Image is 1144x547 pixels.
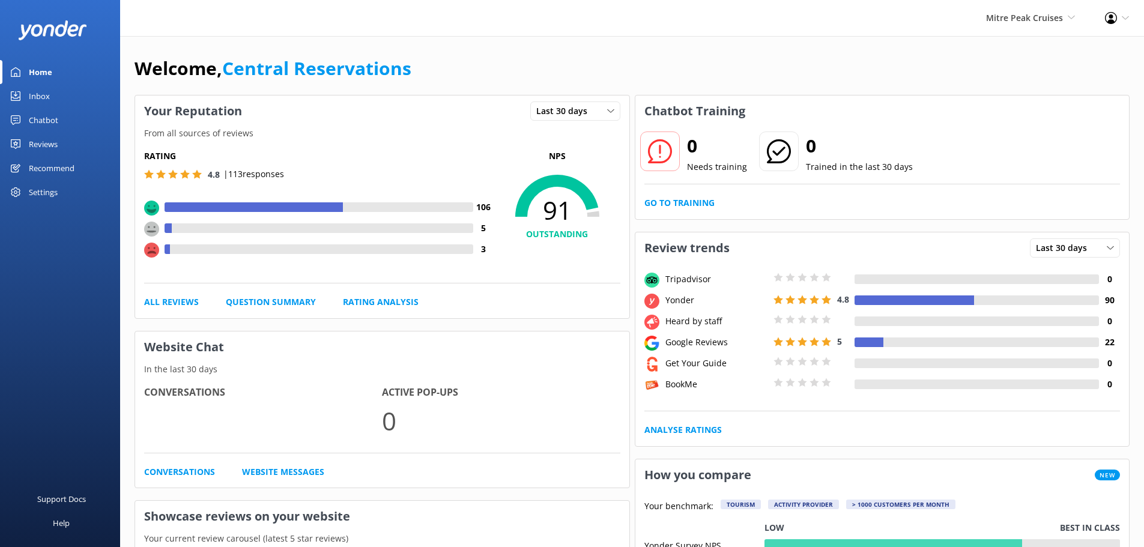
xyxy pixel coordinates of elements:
div: Settings [29,180,58,204]
p: Trained in the last 30 days [806,160,913,174]
h4: 0 [1099,378,1120,391]
h4: 0 [1099,273,1120,286]
h4: 90 [1099,294,1120,307]
h4: 0 [1099,315,1120,328]
span: Last 30 days [536,104,595,118]
a: Go to Training [644,196,715,210]
p: Best in class [1060,521,1120,534]
a: Analyse Ratings [644,423,722,437]
h4: OUTSTANDING [494,228,620,241]
p: Low [764,521,784,534]
div: Get Your Guide [662,357,770,370]
p: 0 [382,400,620,441]
h3: Chatbot Training [635,95,754,127]
h3: Review trends [635,232,739,264]
h4: 22 [1099,336,1120,349]
h2: 0 [806,131,913,160]
div: Google Reviews [662,336,770,349]
span: 4.8 [208,169,220,180]
div: Chatbot [29,108,58,132]
h4: 106 [473,201,494,214]
span: Last 30 days [1036,241,1094,255]
div: Inbox [29,84,50,108]
h4: Conversations [144,385,382,400]
div: Yonder [662,294,770,307]
span: New [1095,470,1120,480]
a: Central Reservations [222,56,411,80]
div: Recommend [29,156,74,180]
span: 5 [837,336,842,347]
h3: Your Reputation [135,95,251,127]
a: Rating Analysis [343,295,419,309]
p: In the last 30 days [135,363,629,376]
div: Help [53,511,70,535]
div: Reviews [29,132,58,156]
span: Mitre Peak Cruises [986,12,1063,23]
img: yonder-white-logo.png [18,20,87,40]
span: 4.8 [837,294,849,305]
p: Needs training [687,160,747,174]
a: Conversations [144,465,215,479]
p: | 113 responses [223,168,284,181]
h4: 3 [473,243,494,256]
h3: How you compare [635,459,760,491]
h1: Welcome, [135,54,411,83]
h5: Rating [144,150,494,163]
div: > 1000 customers per month [846,500,955,509]
h3: Showcase reviews on your website [135,501,629,532]
div: Tourism [721,500,761,509]
div: Tripadvisor [662,273,770,286]
p: Your current review carousel (latest 5 star reviews) [135,532,629,545]
a: All Reviews [144,295,199,309]
h4: 0 [1099,357,1120,370]
a: Website Messages [242,465,324,479]
h3: Website Chat [135,331,629,363]
p: From all sources of reviews [135,127,629,140]
p: NPS [494,150,620,163]
div: Heard by staff [662,315,770,328]
span: 91 [494,195,620,225]
div: BookMe [662,378,770,391]
div: Support Docs [37,487,86,511]
p: Your benchmark: [644,500,713,514]
div: Activity Provider [768,500,839,509]
div: Home [29,60,52,84]
a: Question Summary [226,295,316,309]
h4: 5 [473,222,494,235]
h2: 0 [687,131,747,160]
h4: Active Pop-ups [382,385,620,400]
